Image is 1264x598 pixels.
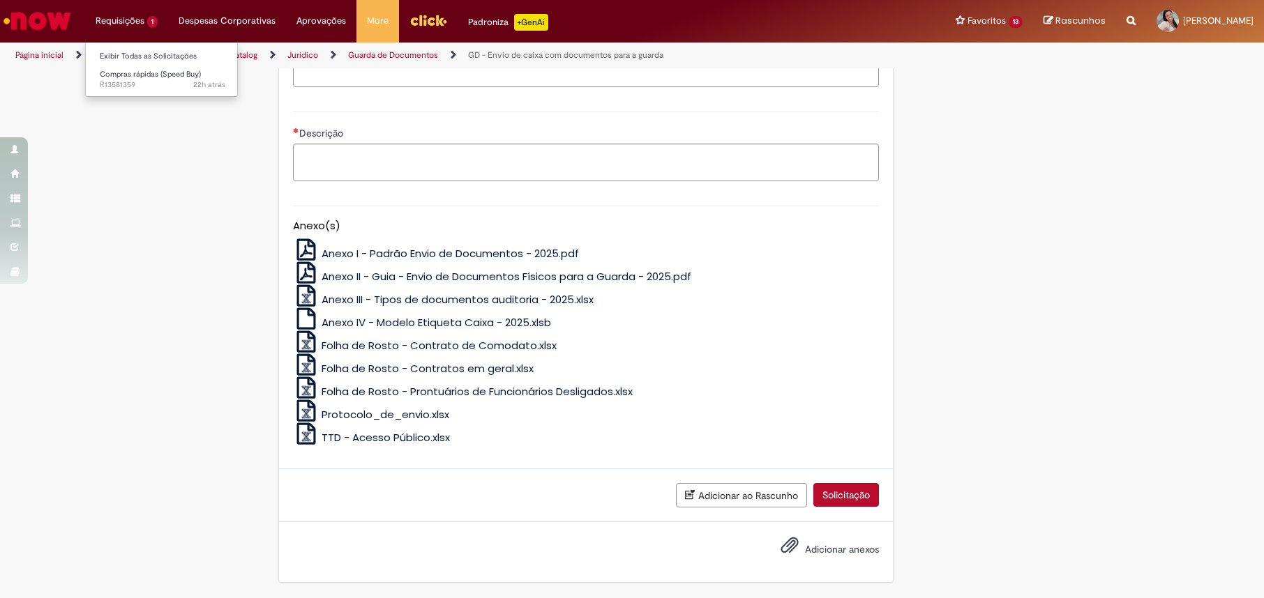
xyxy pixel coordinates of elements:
p: +GenAi [514,14,548,31]
textarea: Descrição [293,144,879,181]
span: Requisições [96,14,144,28]
a: Folha de Rosto - Prontuários de Funcionários Desligados.xlsx [293,384,633,399]
a: Jurídico [287,49,318,61]
a: Protocolo_de_envio.xlsx [293,407,450,422]
time: 30/09/2025 13:00:30 [193,79,225,90]
a: Anexo II - Guia - Envio de Documentos Físicos para a Guarda - 2025.pdf [293,269,692,284]
a: Página inicial [15,49,63,61]
button: Adicionar anexos [777,532,802,565]
a: Aberto R13581359 : Compras rápidas (Speed Buy) [86,67,239,93]
a: Anexo IV - Modelo Etiqueta Caixa - 2025.xlsb [293,315,552,330]
a: Guarda de Documentos [348,49,438,61]
a: Folha de Rosto - Contratos em geral.xlsx [293,361,534,376]
span: Anexo II - Guia - Envio de Documentos Físicos para a Guarda - 2025.pdf [322,269,691,284]
a: TTD - Acesso Público.xlsx [293,430,451,445]
span: Aprovações [296,14,346,28]
button: Adicionar ao Rascunho [676,483,807,507]
span: Descrição [299,127,346,139]
input: Número de caixas [293,63,879,87]
span: Despesas Corporativas [179,14,276,28]
span: Adicionar anexos [805,543,879,555]
a: Anexo I - Padrão Envio de Documentos - 2025.pdf [293,246,580,261]
ul: Requisições [85,42,238,97]
a: Anexo III - Tipos de documentos auditoria - 2025.xlsx [293,292,594,307]
a: GD - Envio de caixa com documentos para a guarda [468,49,663,61]
span: Folha de Rosto - Contrato de Comodato.xlsx [322,338,557,353]
span: Anexo III - Tipos de documentos auditoria - 2025.xlsx [322,292,594,307]
span: Necessários [293,128,299,133]
span: Folha de Rosto - Contratos em geral.xlsx [322,361,534,376]
span: Favoritos [968,14,1006,28]
span: Anexo IV - Modelo Etiqueta Caixa - 2025.xlsb [322,315,551,330]
a: Exibir Todas as Solicitações [86,49,239,64]
span: 22h atrás [193,79,225,90]
span: 13 [1009,16,1023,28]
span: Anexo I - Padrão Envio de Documentos - 2025.pdf [322,246,579,261]
button: Solicitação [813,483,879,507]
h5: Anexo(s) [293,220,879,232]
img: click_logo_yellow_360x200.png [409,10,447,31]
span: Compras rápidas (Speed Buy) [100,69,201,79]
span: 1 [147,16,158,28]
span: [PERSON_NAME] [1183,15,1254,26]
div: Padroniza [468,14,548,31]
span: More [367,14,389,28]
span: Rascunhos [1055,14,1106,27]
a: Folha de Rosto - Contrato de Comodato.xlsx [293,338,557,353]
span: Protocolo_de_envio.xlsx [322,407,449,422]
a: Rascunhos [1044,15,1106,28]
ul: Trilhas de página [10,43,832,68]
span: Folha de Rosto - Prontuários de Funcionários Desligados.xlsx [322,384,633,399]
span: R13581359 [100,79,225,91]
img: ServiceNow [1,7,73,35]
span: TTD - Acesso Público.xlsx [322,430,450,445]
